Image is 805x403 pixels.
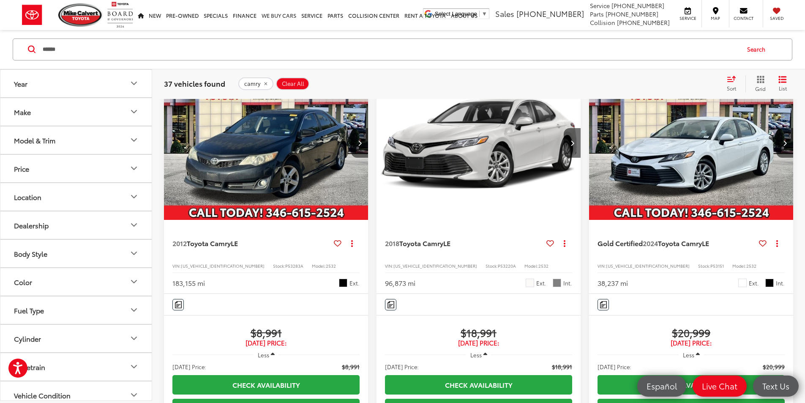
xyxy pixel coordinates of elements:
div: Drivetrain [14,363,45,371]
img: Comments [175,301,182,308]
span: camry [244,80,260,87]
button: YearYear [0,70,153,97]
span: Attitude Black Metallic [339,279,347,287]
span: VIN: [385,263,393,269]
button: remove camry%20 [238,77,273,90]
span: VIN: [172,263,181,269]
span: Ext. [536,279,546,287]
button: PricePrice [0,155,153,182]
span: $20,999 [763,362,785,371]
span: Service [590,1,610,10]
span: Ice [738,279,747,287]
button: Fuel TypeFuel Type [0,296,153,324]
span: Contact [734,15,753,21]
span: Less [258,351,269,359]
button: Next image [351,128,368,158]
span: [DATE] Price: [172,362,206,371]
span: 2012 [172,238,187,248]
span: LE [443,238,450,248]
button: Clear All [276,77,309,90]
img: Mike Calvert Toyota [58,3,103,27]
span: 2532 [746,263,756,269]
span: Sales [495,8,514,19]
span: Model: [524,263,538,269]
span: $8,991 [172,326,360,339]
div: Fuel Type [129,305,139,315]
span: Stock: [273,263,285,269]
span: Black [765,279,774,287]
div: 38,237 mi [598,278,628,288]
a: 2024 Toyota Camry LE2024 Toyota Camry LE2024 Toyota Camry LE2024 Toyota Camry LE [589,66,794,220]
span: Toyota Camry [658,238,702,248]
span: P53220A [498,263,516,269]
span: P53283A [285,263,303,269]
span: Super White [526,279,534,287]
span: Less [470,351,482,359]
div: Vehicle Condition [14,391,71,399]
span: Toyota Camry [399,238,443,248]
span: Sort [727,85,736,92]
div: 2012 Toyota Camry LE 0 [164,66,369,220]
span: [PHONE_NUMBER] [617,18,670,27]
img: 2018 Toyota Camry LE [376,66,581,221]
span: Map [706,15,725,21]
a: Gold Certified2024Toyota CamryLE [598,239,756,248]
span: [US_VEHICLE_IDENTIFICATION_NUMBER] [393,263,477,269]
div: Vehicle Condition [129,390,139,400]
span: List [778,85,787,92]
span: 2024 [643,238,658,248]
button: Comments [172,299,184,310]
span: Collision [590,18,615,27]
span: [PHONE_NUMBER] [516,8,584,19]
span: $18,991 [385,326,572,339]
span: [DATE] Price: [598,362,631,371]
button: DrivetrainDrivetrain [0,353,153,381]
span: VIN: [598,263,606,269]
div: 96,873 mi [385,278,415,288]
div: 2018 Toyota Camry LE 0 [376,66,581,220]
span: Int. [563,279,572,287]
span: [US_VEHICLE_IDENTIFICATION_NUMBER] [181,263,265,269]
img: Comments [387,301,394,308]
button: Select sort value [723,75,745,92]
span: dropdown dots [776,240,778,247]
a: 2012Toyota CamryLE [172,239,330,248]
span: ▼ [482,11,487,17]
img: 2024 Toyota Camry LE [589,66,794,221]
span: 2018 [385,238,399,248]
span: LE [702,238,709,248]
span: Live Chat [698,381,742,391]
button: MakeMake [0,98,153,126]
div: Color [129,277,139,287]
button: LocationLocation [0,183,153,211]
a: Check Availability [598,375,785,394]
div: Make [14,108,31,116]
a: Text Us [753,376,799,397]
span: Model: [312,263,326,269]
span: Grid [755,85,766,92]
div: Cylinder [129,334,139,344]
button: Next image [776,128,793,158]
div: Price [129,164,139,174]
div: 2024 Toyota Camry LE 0 [589,66,794,220]
span: Clear All [282,80,304,87]
span: Ash [553,279,561,287]
span: Español [642,381,681,391]
button: Model & TrimModel & Trim [0,126,153,154]
button: ColorColor [0,268,153,296]
div: Location [129,192,139,202]
button: Less [679,347,704,362]
div: 183,155 mi [172,278,205,288]
span: [US_VEHICLE_IDENTIFICATION_NUMBER] [606,263,690,269]
span: $8,991 [342,362,360,371]
span: Text Us [758,381,794,391]
a: Live Chat [693,376,747,397]
button: DealershipDealership [0,211,153,239]
div: Dealership [14,221,49,229]
span: Less [683,351,694,359]
div: Make [129,107,139,117]
div: Year [129,79,139,89]
span: Stock: [698,263,710,269]
span: dropdown dots [564,240,565,247]
div: Drivetrain [129,362,139,372]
